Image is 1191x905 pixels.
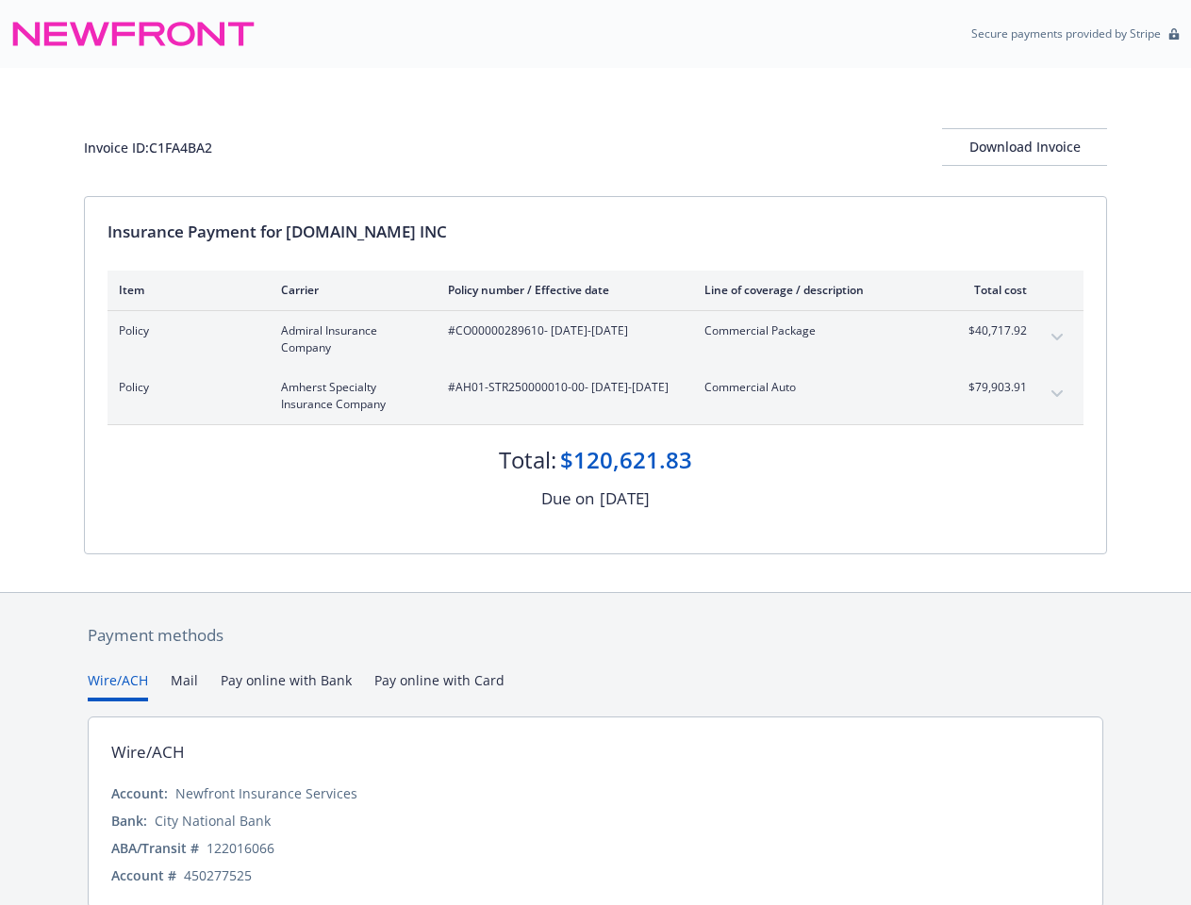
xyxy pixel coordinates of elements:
div: ABA/Transit # [111,838,199,858]
div: Newfront Insurance Services [175,783,357,803]
span: Amherst Specialty Insurance Company [281,379,418,413]
span: $79,903.91 [956,379,1027,396]
div: Line of coverage / description [704,282,926,298]
button: Pay online with Bank [221,670,352,701]
div: Invoice ID: C1FA4BA2 [84,138,212,157]
span: #AH01-STR250000010-00 - [DATE]-[DATE] [448,379,674,396]
button: Wire/ACH [88,670,148,701]
div: City National Bank [155,811,271,831]
div: 450277525 [184,865,252,885]
span: Admiral Insurance Company [281,322,418,356]
button: expand content [1042,322,1072,353]
div: Account: [111,783,168,803]
div: Account # [111,865,176,885]
div: Wire/ACH [111,740,185,765]
div: Due on [541,486,594,511]
div: Download Invoice [942,129,1107,165]
button: Download Invoice [942,128,1107,166]
span: $40,717.92 [956,322,1027,339]
button: Pay online with Card [374,670,505,701]
span: Commercial Package [704,322,926,339]
button: Mail [171,670,198,701]
p: Secure payments provided by Stripe [971,25,1161,41]
span: #CO00000289610 - [DATE]-[DATE] [448,322,674,339]
span: Policy [119,322,251,339]
div: Carrier [281,282,418,298]
span: Commercial Auto [704,379,926,396]
div: 122016066 [207,838,274,858]
div: PolicyAdmiral Insurance Company#CO00000289610- [DATE]-[DATE]Commercial Package$40,717.92expand co... [108,311,1083,368]
div: Insurance Payment for [DOMAIN_NAME] INC [108,220,1083,244]
div: Payment methods [88,623,1103,648]
div: Total: [499,444,556,476]
span: Policy [119,379,251,396]
div: [DATE] [600,486,650,511]
div: $120,621.83 [560,444,692,476]
div: Policy number / Effective date [448,282,674,298]
button: expand content [1042,379,1072,409]
div: Total cost [956,282,1027,298]
div: Bank: [111,811,147,831]
div: PolicyAmherst Specialty Insurance Company#AH01-STR250000010-00- [DATE]-[DATE]Commercial Auto$79,9... [108,368,1083,424]
div: Item [119,282,251,298]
